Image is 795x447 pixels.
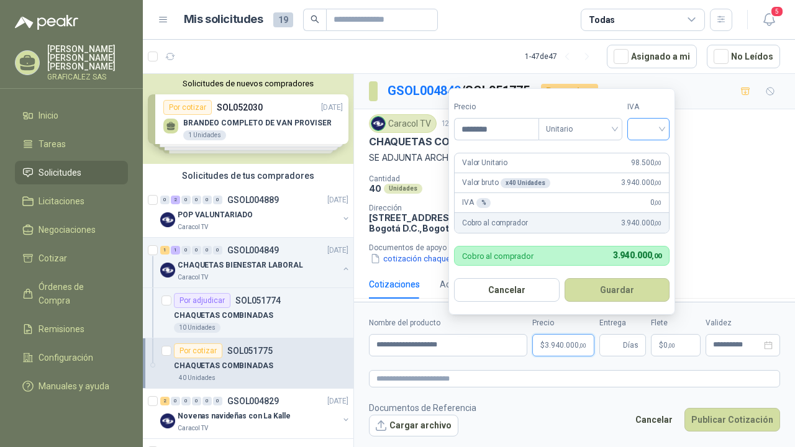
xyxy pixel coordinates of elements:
[654,160,661,166] span: ,00
[47,73,128,81] p: GRAFICALEZ SAS
[178,273,208,282] p: Caracol TV
[707,45,780,68] button: No Leídos
[525,47,597,66] div: 1 - 47 de 47
[627,101,670,113] label: IVA
[369,212,487,233] p: [STREET_ADDRESS] Bogotá D.C. , Bogotá D.C.
[160,212,175,227] img: Company Logo
[174,323,220,333] div: 10 Unidades
[39,322,84,336] span: Remisiones
[15,132,128,156] a: Tareas
[143,288,353,338] a: Por adjudicarSOL051774CHAQUETAS COMBINADAS10 Unidades
[213,397,222,405] div: 0
[39,166,81,179] span: Solicitudes
[369,317,527,329] label: Nombre del producto
[227,346,273,355] p: SOL051775
[47,45,128,71] p: [PERSON_NAME] [PERSON_NAME] [PERSON_NAME]
[39,109,58,122] span: Inicio
[462,157,507,169] p: Valor Unitario
[546,120,615,138] span: Unitario
[202,196,212,204] div: 0
[181,196,191,204] div: 0
[143,74,353,164] div: Solicitudes de nuevos compradoresPor cotizarSOL052030[DATE] BRANDEO COMPLETO DE VAN PROVISER1 Uni...
[545,341,586,349] span: 3.940.000
[770,6,784,17] span: 5
[599,317,646,329] label: Entrega
[369,252,484,265] button: cotización chaquetas.docx
[178,410,290,422] p: Novenas navideñas con La Kalle
[39,351,93,364] span: Configuración
[651,334,701,356] p: $ 0,00
[15,275,128,312] a: Órdenes de Compra
[143,164,353,187] div: Solicitudes de tus compradores
[654,199,661,206] span: ,00
[15,374,128,398] a: Manuales y ayuda
[39,194,84,208] span: Licitaciones
[388,81,531,101] p: / SOL051775
[15,218,128,242] a: Negociaciones
[227,246,279,255] p: GSOL004849
[654,220,661,227] span: ,00
[384,184,422,194] div: Unidades
[184,11,263,29] h1: Mis solicitudes
[623,335,638,356] span: Días
[369,278,420,291] div: Cotizaciones
[192,397,201,405] div: 0
[15,15,78,30] img: Logo peakr
[501,178,550,188] div: x 40 Unidades
[181,397,191,405] div: 0
[15,104,128,127] a: Inicio
[621,177,661,189] span: 3.940.000
[235,296,281,305] p: SOL051774
[371,117,385,130] img: Company Logo
[178,209,253,221] p: POP VALUNTARIADO
[652,252,661,260] span: ,00
[650,197,661,209] span: 0
[631,157,661,169] span: 98.500
[171,196,180,204] div: 2
[369,243,790,252] p: Documentos de apoyo
[171,397,180,405] div: 0
[202,246,212,255] div: 0
[160,243,351,282] a: 1 1 0 0 0 0 GSOL004849[DATE] Company LogoCHAQUETAS BIENESTAR LABORALCaracol TV
[388,83,461,98] a: GSOL004849
[39,251,67,265] span: Cotizar
[532,334,594,356] p: $3.940.000,00
[160,413,175,428] img: Company Logo
[440,278,476,291] div: Actividad
[15,189,128,213] a: Licitaciones
[369,135,503,148] p: CHAQUETAS COMBINADAS
[369,114,437,133] div: Caracol TV
[565,278,670,302] button: Guardar
[178,423,208,433] p: Caracol TV
[462,217,527,229] p: Cobro al comprador
[160,246,170,255] div: 1
[327,245,348,256] p: [DATE]
[454,101,538,113] label: Precio
[663,341,675,349] span: 0
[613,250,661,260] span: 3.940.000
[160,263,175,278] img: Company Logo
[174,343,222,358] div: Por cotizar
[369,151,780,165] p: SE ADJUNTA ARCHIVO CON ESPECIFICACIONES
[160,394,351,433] a: 2 0 0 0 0 0 GSOL004829[DATE] Company LogoNovenas navideñas con La KalleCaracol TV
[160,397,170,405] div: 2
[621,217,661,229] span: 3.940.000
[454,278,560,302] button: Cancelar
[462,197,491,209] p: IVA
[579,342,586,349] span: ,00
[476,198,491,208] div: %
[202,397,212,405] div: 0
[706,317,780,329] label: Validez
[369,401,476,415] p: Documentos de Referencia
[369,204,487,212] p: Dirección
[181,246,191,255] div: 0
[148,79,348,88] button: Solicitudes de nuevos compradores
[462,177,550,189] p: Valor bruto
[174,360,273,372] p: CHAQUETAS COMBINADAS
[589,13,615,27] div: Todas
[39,137,66,151] span: Tareas
[174,293,230,308] div: Por adjudicar
[160,196,170,204] div: 0
[192,246,201,255] div: 0
[659,341,663,349] span: $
